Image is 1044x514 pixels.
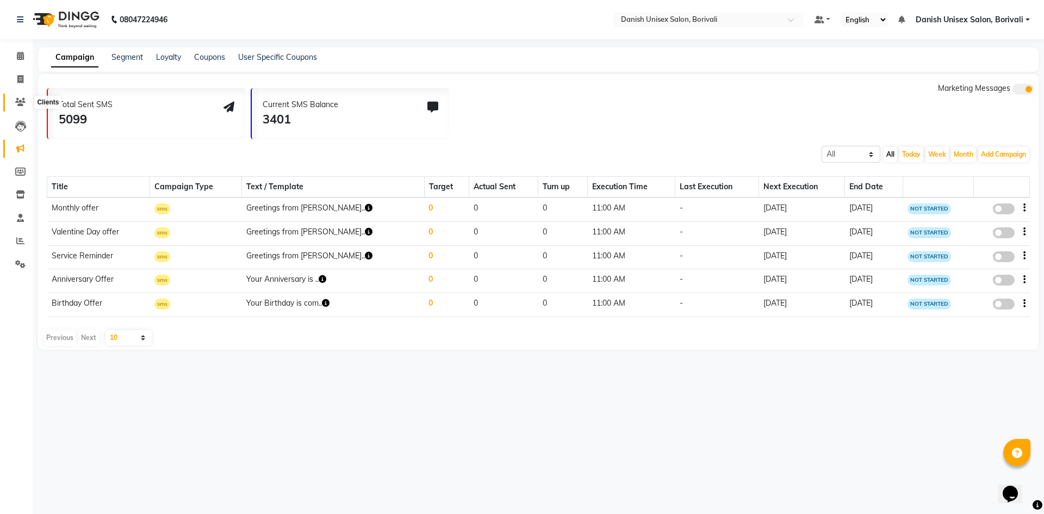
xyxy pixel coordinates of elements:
td: Service Reminder [47,245,150,269]
img: logo [28,4,102,35]
button: Add Campaign [978,147,1029,162]
td: 0 [469,197,538,221]
td: 0 [538,293,588,317]
span: NOT STARTED [908,227,951,238]
td: Anniversary Offer [47,269,150,293]
div: Clients [34,96,61,109]
td: [DATE] [845,197,903,221]
div: 5099 [59,110,113,128]
td: - [675,269,759,293]
th: Title [47,177,150,198]
label: false [993,299,1015,309]
td: - [675,197,759,221]
td: [DATE] [759,269,845,293]
td: Valentine Day offer [47,221,150,245]
td: 0 [424,293,469,317]
div: 3401 [263,110,338,128]
span: sms [154,275,170,286]
td: 0 [538,197,588,221]
span: sms [154,251,170,262]
td: [DATE] [759,293,845,317]
td: 11:00 AM [588,197,675,221]
a: Loyalty [156,52,181,62]
td: 0 [469,245,538,269]
td: [DATE] [845,269,903,293]
th: Actual Sent [469,177,538,198]
td: Greetings from [PERSON_NAME].. [242,245,424,269]
a: Coupons [194,52,225,62]
span: Marketing Messages [938,83,1010,93]
td: - [675,245,759,269]
th: Next Execution [759,177,845,198]
td: 0 [424,197,469,221]
b: 08047224946 [120,4,167,35]
th: Last Execution [675,177,759,198]
span: sms [154,227,170,238]
th: Target [424,177,469,198]
td: Greetings from [PERSON_NAME].. [242,197,424,221]
td: 0 [469,293,538,317]
td: 0 [424,269,469,293]
td: Monthly offer [47,197,150,221]
span: NOT STARTED [908,203,951,214]
th: Campaign Type [150,177,242,198]
span: NOT STARTED [908,299,951,309]
div: Total Sent SMS [59,99,113,110]
td: Your Birthday is com.. [242,293,424,317]
td: 0 [424,245,469,269]
td: 0 [424,221,469,245]
td: Birthday Offer [47,293,150,317]
td: Greetings from [PERSON_NAME].. [242,221,424,245]
span: sms [154,299,170,309]
button: Today [899,147,923,162]
label: false [993,275,1015,286]
td: [DATE] [845,245,903,269]
td: 0 [538,221,588,245]
td: [DATE] [845,221,903,245]
td: 0 [469,221,538,245]
iframe: chat widget [998,470,1033,503]
label: false [993,203,1015,214]
a: Campaign [51,48,98,67]
td: 11:00 AM [588,269,675,293]
td: 11:00 AM [588,293,675,317]
td: 0 [538,269,588,293]
td: 0 [469,269,538,293]
th: Execution Time [588,177,675,198]
td: [DATE] [759,245,845,269]
span: sms [154,203,170,214]
div: Current SMS Balance [263,99,338,110]
label: false [993,251,1015,262]
td: 11:00 AM [588,221,675,245]
td: [DATE] [845,293,903,317]
button: All [884,147,897,162]
td: 0 [538,245,588,269]
span: NOT STARTED [908,275,951,286]
th: Turn up [538,177,588,198]
td: Your Anniversary is .. [242,269,424,293]
span: NOT STARTED [908,251,951,262]
a: Segment [111,52,143,62]
td: [DATE] [759,221,845,245]
td: - [675,293,759,317]
td: - [675,221,759,245]
button: Month [951,147,976,162]
td: [DATE] [759,197,845,221]
th: End Date [845,177,903,198]
th: Text / Template [242,177,424,198]
button: Week [925,147,949,162]
td: 11:00 AM [588,245,675,269]
a: User Specific Coupons [238,52,317,62]
span: Danish Unisex Salon, Borivali [916,14,1023,26]
label: false [993,227,1015,238]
